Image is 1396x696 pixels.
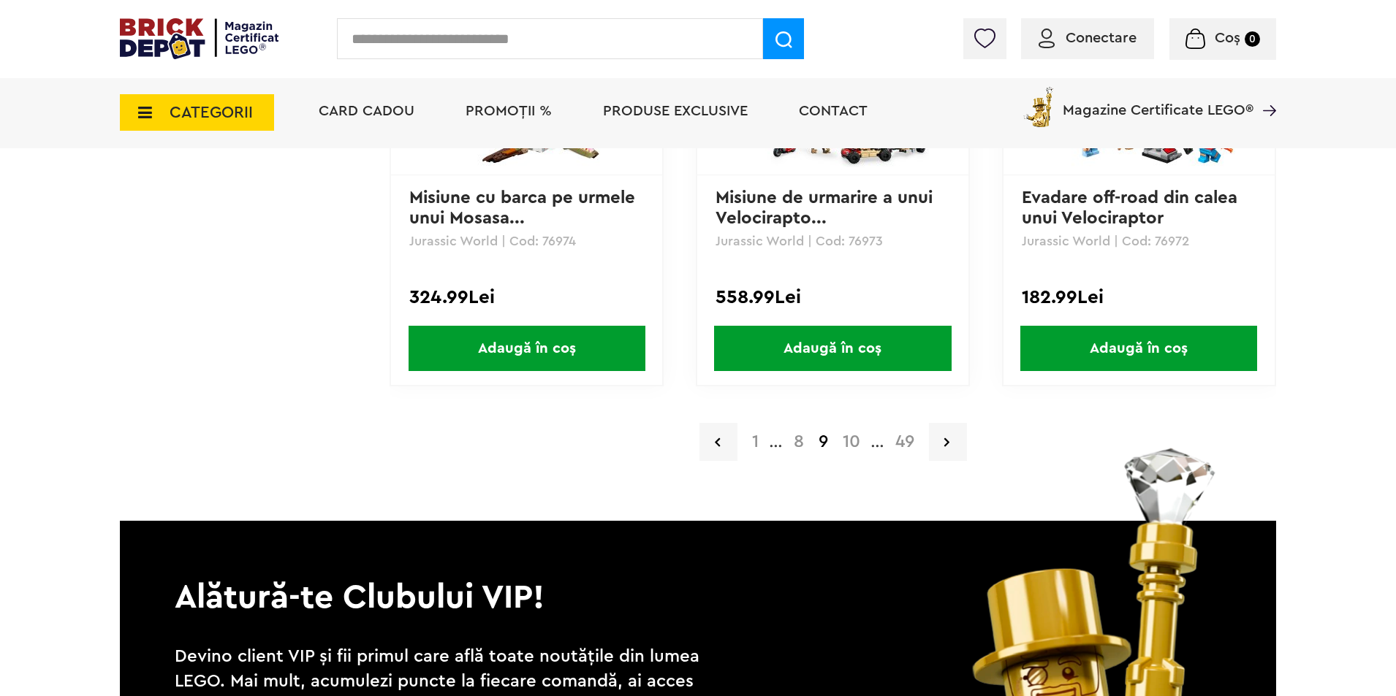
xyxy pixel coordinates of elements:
[1004,326,1275,371] a: Adaugă în coș
[929,423,967,461] a: Pagina urmatoare
[409,234,644,248] p: Jurassic World | Cod: 76974
[888,433,922,451] a: 49
[1245,31,1260,47] small: 0
[409,326,645,371] span: Adaugă în coș
[1022,288,1256,307] div: 182.99Lei
[409,189,640,227] a: Misiune cu barca pe urmele unui Mosasa...
[1039,31,1137,45] a: Conectare
[409,288,644,307] div: 324.99Lei
[811,433,835,451] strong: 9
[714,326,951,371] span: Adaugă în coș
[1063,84,1253,118] span: Magazine Certificate LEGO®
[835,433,868,451] a: 10
[786,433,811,451] a: 8
[1022,189,1243,227] a: Evadare off-road din calea unui Velociraptor
[170,104,253,121] span: CATEGORII
[466,104,552,118] a: PROMOȚII %
[120,521,1276,620] p: Alătură-te Clubului VIP!
[745,433,766,451] a: 1
[716,189,937,227] a: Misiune de urmarire a unui Velocirapto...
[1215,31,1240,45] span: Coș
[391,326,662,371] a: Adaugă în coș
[697,326,968,371] a: Adaugă în coș
[1066,31,1137,45] span: Conectare
[1022,234,1256,248] p: Jurassic World | Cod: 76972
[799,104,868,118] a: Contact
[1253,84,1276,99] a: Magazine Certificate LEGO®
[766,438,786,448] span: ...
[603,104,748,118] a: Produse exclusive
[319,104,414,118] a: Card Cadou
[1020,326,1257,371] span: Adaugă în coș
[868,438,888,448] span: ...
[699,423,737,461] a: Pagina precedenta
[716,234,950,248] p: Jurassic World | Cod: 76973
[716,288,950,307] div: 558.99Lei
